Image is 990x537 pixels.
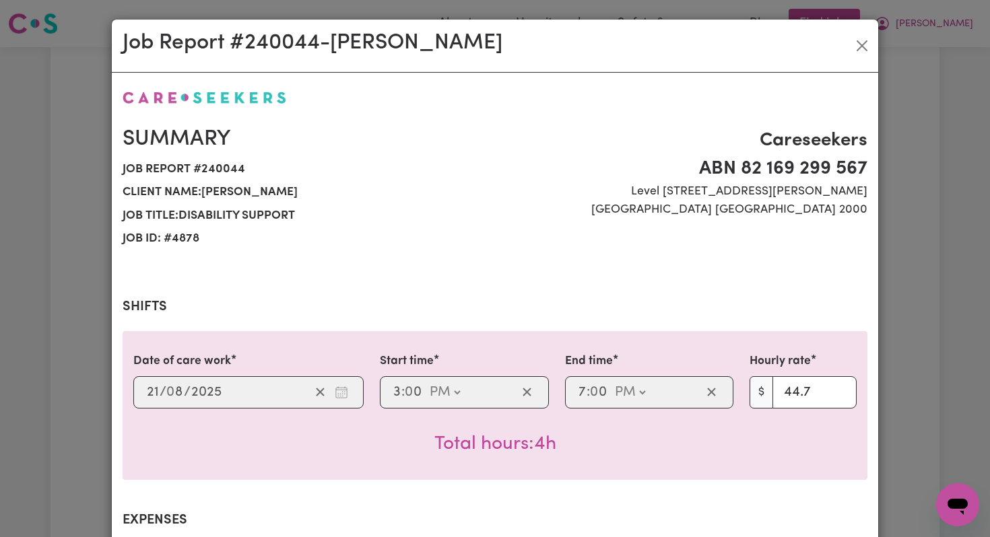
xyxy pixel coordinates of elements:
[591,382,608,402] input: --
[565,353,613,370] label: End time
[133,353,231,370] label: Date of care work
[123,299,867,315] h2: Shifts
[578,382,587,402] input: --
[851,35,873,57] button: Close
[167,382,184,402] input: --
[503,127,867,155] span: Careseekers
[936,483,979,526] iframe: Button to launch messaging window
[750,353,811,370] label: Hourly rate
[503,183,867,201] span: Level [STREET_ADDRESS][PERSON_NAME]
[401,385,405,400] span: :
[123,512,867,528] h2: Expenses
[405,382,423,402] input: --
[123,30,502,56] h2: Job Report # 240044 - [PERSON_NAME]
[405,386,413,399] span: 0
[123,205,487,227] span: Job title: Disability support
[166,386,174,399] span: 0
[310,382,331,402] button: Clear date
[123,227,487,250] span: Job ID: # 4878
[123,127,487,152] h2: Summary
[503,201,867,219] span: [GEOGRAPHIC_DATA] [GEOGRAPHIC_DATA] 2000
[434,435,556,454] span: Total hours worked: 4 hours
[146,382,160,402] input: --
[590,386,598,399] span: 0
[750,376,773,408] span: $
[331,382,352,402] button: Enter the date of care work
[587,385,590,400] span: :
[123,181,487,204] span: Client name: [PERSON_NAME]
[123,158,487,181] span: Job report # 240044
[160,385,166,400] span: /
[123,92,286,104] img: Careseekers logo
[503,155,867,183] span: ABN 82 169 299 567
[191,382,222,402] input: ----
[393,382,401,402] input: --
[184,385,191,400] span: /
[380,353,434,370] label: Start time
